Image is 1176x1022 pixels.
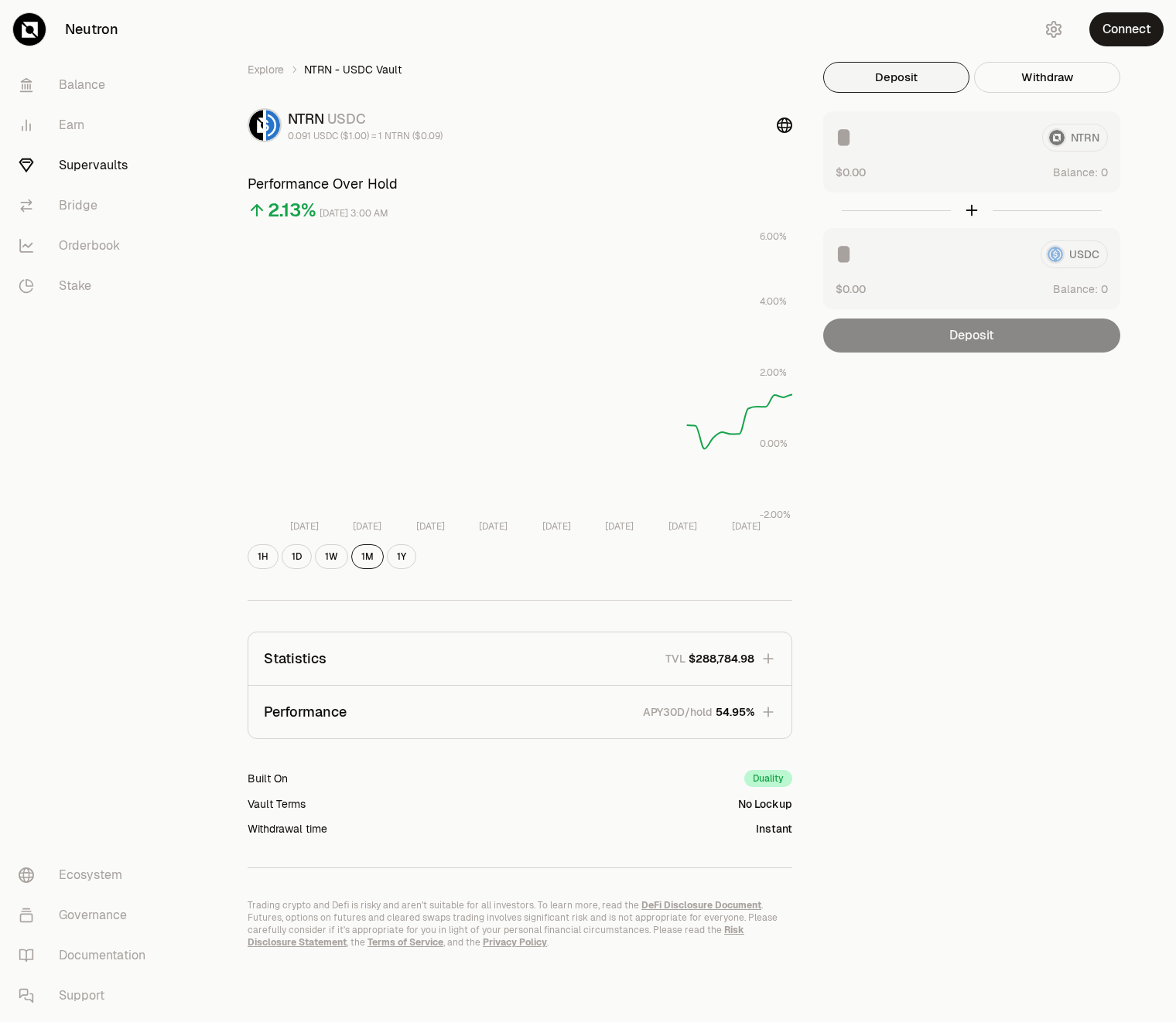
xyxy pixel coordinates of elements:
[6,186,167,226] a: Bridge
[416,520,445,533] tspan: [DATE]
[248,771,288,786] div: Built On
[387,544,416,569] button: 1Y
[689,651,754,666] span: $288,784.98
[760,230,787,243] tspan: 6.00%
[248,911,792,949] p: Futures, options on futures and cleared swaps trading involves significant risk and is not approp...
[6,145,167,186] a: Supervaults
[6,855,167,895] a: Ecosystem
[665,651,685,666] p: TVL
[6,895,167,935] a: Governance
[249,110,263,141] img: NTRN Logo
[288,108,443,130] div: NTRN
[248,62,792,77] nav: breadcrumb
[732,520,761,533] tspan: [DATE]
[288,130,443,142] div: 0.091 USDC ($1.00) = 1 NTRN ($0.09)
[6,935,167,976] a: Documentation
[542,520,571,533] tspan: [DATE]
[1053,281,1098,297] span: Balance:
[760,295,787,308] tspan: 4.00%
[716,704,754,720] span: 54.95%
[248,632,791,685] button: StatisticsTVL$288,784.98
[479,520,508,533] tspan: [DATE]
[315,544,348,569] button: 1W
[6,105,167,145] a: Earn
[248,686,791,738] button: PerformanceAPY30D/hold54.95%
[248,62,284,77] a: Explore
[738,796,792,812] div: No Lockup
[760,438,788,450] tspan: 0.00%
[643,704,713,720] p: APY30D/hold
[760,509,791,521] tspan: -2.00%
[248,173,792,195] h3: Performance Over Hold
[268,198,316,223] div: 2.13%
[6,266,167,306] a: Stake
[248,899,792,911] p: Trading crypto and Defi is risky and aren't suitable for all investors. To learn more, read the .
[304,62,402,77] span: NTRN - USDC Vault
[760,366,787,379] tspan: 2.00%
[248,544,279,569] button: 1H
[282,544,312,569] button: 1D
[756,821,792,836] div: Instant
[353,520,381,533] tspan: [DATE]
[641,899,761,911] a: DeFi Disclosure Document
[1089,12,1164,46] button: Connect
[248,821,327,836] div: Withdrawal time
[6,226,167,266] a: Orderbook
[836,164,866,180] button: $0.00
[605,520,634,533] tspan: [DATE]
[483,936,547,949] a: Privacy Policy
[264,701,347,723] p: Performance
[290,520,319,533] tspan: [DATE]
[320,205,388,223] div: [DATE] 3:00 AM
[248,924,744,949] a: Risk Disclosure Statement
[823,62,969,93] button: Deposit
[668,520,697,533] tspan: [DATE]
[367,936,443,949] a: Terms of Service
[351,544,384,569] button: 1M
[6,976,167,1016] a: Support
[264,648,326,669] p: Statistics
[1053,165,1098,180] span: Balance:
[327,110,366,128] span: USDC
[974,62,1120,93] button: Withdraw
[836,281,866,297] button: $0.00
[744,770,792,787] div: Duality
[266,110,280,141] img: USDC Logo
[6,65,167,105] a: Balance
[248,796,306,812] div: Vault Terms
